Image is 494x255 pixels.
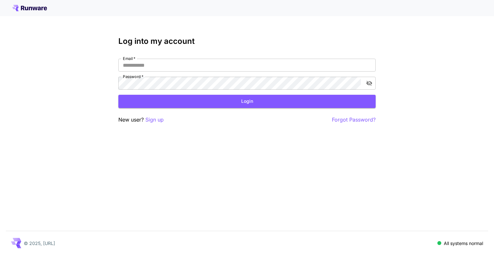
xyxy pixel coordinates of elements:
[332,116,376,124] button: Forgot Password?
[123,56,135,61] label: Email
[24,240,55,247] p: © 2025, [URL]
[118,37,376,46] h3: Log into my account
[145,116,164,124] button: Sign up
[118,95,376,108] button: Login
[118,116,164,124] p: New user?
[123,74,143,79] label: Password
[363,77,375,89] button: toggle password visibility
[444,240,483,247] p: All systems normal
